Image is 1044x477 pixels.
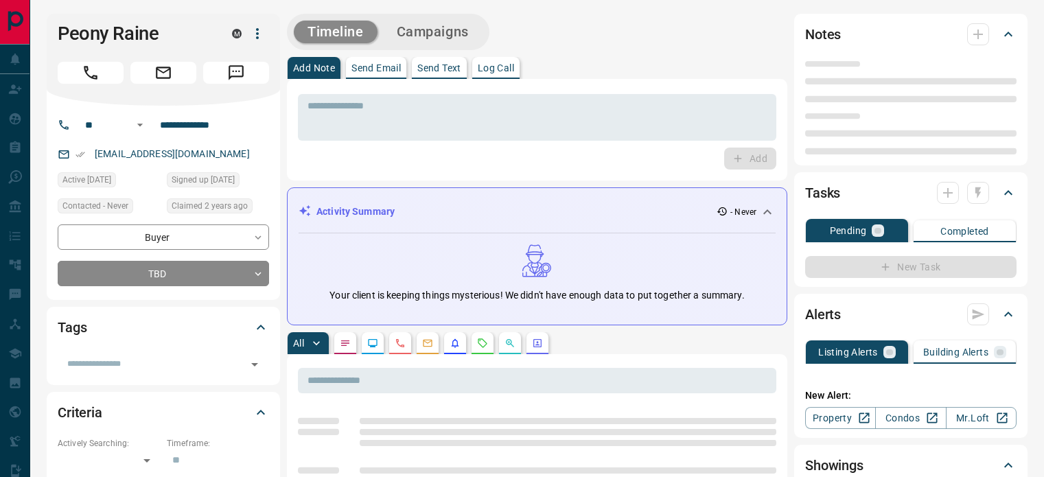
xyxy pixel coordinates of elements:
[167,437,269,450] p: Timeframe:
[340,338,351,349] svg: Notes
[58,402,102,423] h2: Criteria
[172,199,248,213] span: Claimed 2 years ago
[62,199,128,213] span: Contacted - Never
[367,338,378,349] svg: Lead Browsing Activity
[478,63,514,73] p: Log Call
[167,172,269,191] div: Fri Sep 16 2022
[203,62,269,84] span: Message
[395,338,406,349] svg: Calls
[130,62,196,84] span: Email
[417,63,461,73] p: Send Text
[477,338,488,349] svg: Requests
[805,176,1017,209] div: Tasks
[923,347,988,357] p: Building Alerts
[940,226,989,236] p: Completed
[58,62,124,84] span: Call
[293,63,335,73] p: Add Note
[132,117,148,133] button: Open
[58,224,269,250] div: Buyer
[383,21,483,43] button: Campaigns
[293,338,304,348] p: All
[58,172,160,191] div: Sun Oct 02 2022
[805,298,1017,331] div: Alerts
[532,338,543,349] svg: Agent Actions
[805,182,840,204] h2: Tasks
[294,21,378,43] button: Timeline
[730,206,756,218] p: - Never
[245,355,264,374] button: Open
[76,150,85,159] svg: Email Verified
[316,205,395,219] p: Activity Summary
[805,18,1017,51] div: Notes
[58,437,160,450] p: Actively Searching:
[818,347,878,357] p: Listing Alerts
[805,388,1017,403] p: New Alert:
[805,407,876,429] a: Property
[450,338,461,349] svg: Listing Alerts
[351,63,401,73] p: Send Email
[805,454,863,476] h2: Showings
[62,173,111,187] span: Active [DATE]
[299,199,776,224] div: Activity Summary- Never
[329,288,744,303] p: Your client is keeping things mysterious! We didn't have enough data to put together a summary.
[875,407,946,429] a: Condos
[58,261,269,286] div: TBD
[946,407,1017,429] a: Mr.Loft
[504,338,515,349] svg: Opportunities
[805,23,841,45] h2: Notes
[58,396,269,429] div: Criteria
[167,198,269,218] div: Fri Sep 16 2022
[95,148,250,159] a: [EMAIL_ADDRESS][DOMAIN_NAME]
[58,23,211,45] h1: Peony Raine
[172,173,235,187] span: Signed up [DATE]
[232,29,242,38] div: mrloft.ca
[830,226,867,235] p: Pending
[58,311,269,344] div: Tags
[805,303,841,325] h2: Alerts
[422,338,433,349] svg: Emails
[58,316,86,338] h2: Tags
